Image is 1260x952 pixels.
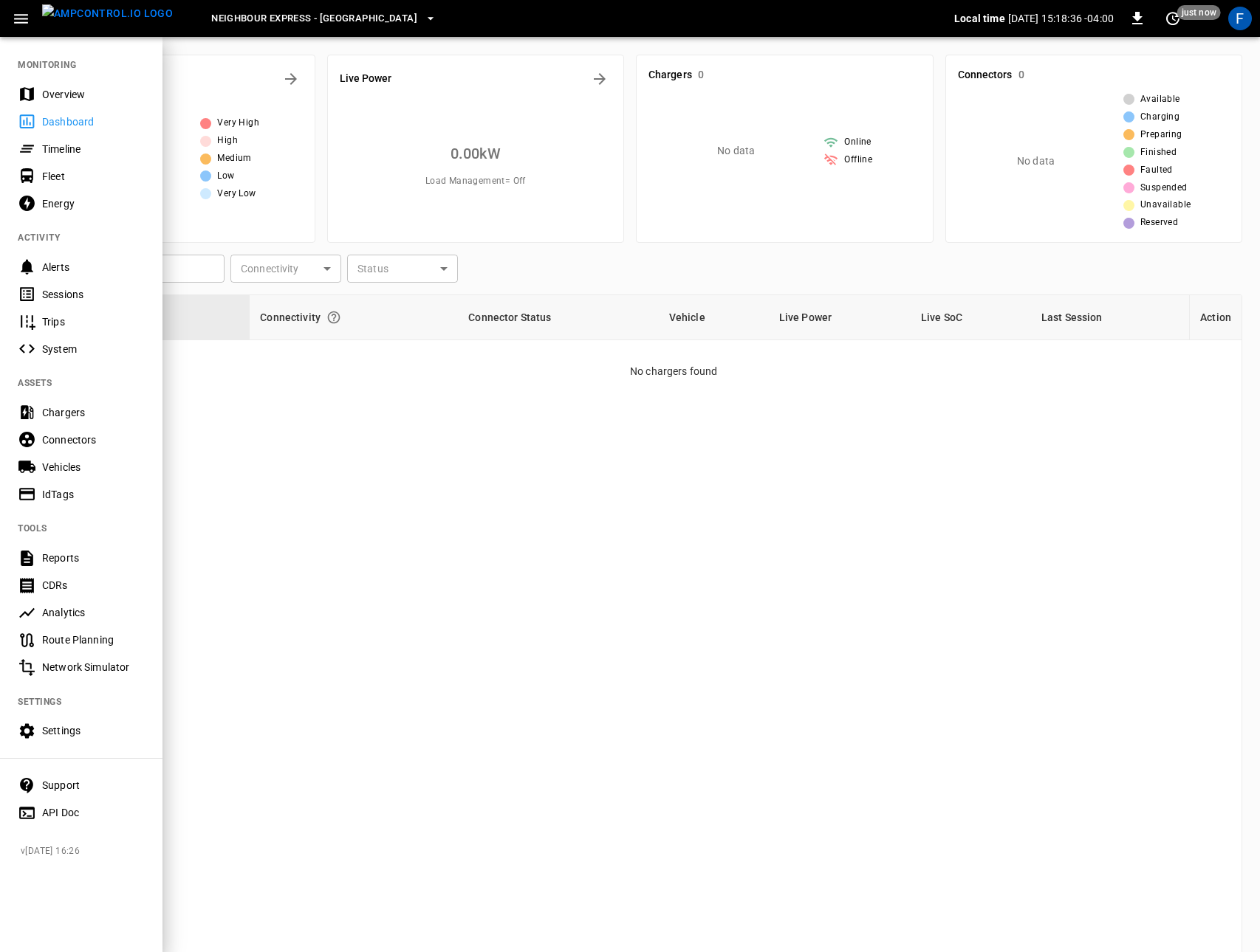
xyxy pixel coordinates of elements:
div: Dashboard [42,114,145,129]
div: Analytics [42,605,145,620]
div: Route Planning [42,632,145,647]
div: Sessions [42,287,145,302]
span: v [DATE] 16:26 [21,844,151,859]
img: ampcontrol.io logo [42,4,173,23]
div: Settings [42,723,145,738]
div: Support [42,778,145,793]
div: Reports [42,551,145,565]
div: CDRs [42,578,145,593]
div: System [42,342,145,356]
div: Chargers [42,405,145,420]
div: Trips [42,314,145,329]
div: Alerts [42,260,145,275]
button: set refresh interval [1161,7,1185,30]
div: Vehicles [42,460,145,475]
div: Energy [42,196,145,211]
div: IdTags [42,487,145,502]
p: [DATE] 15:18:36 -04:00 [1008,11,1114,26]
div: Overview [42,87,145,102]
span: Neighbour Express - [GEOGRAPHIC_DATA] [211,10,417,27]
div: Network Simulator [42,660,145,675]
div: profile-icon [1228,7,1252,30]
div: Fleet [42,169,145,184]
span: just now [1177,5,1221,20]
div: API Doc [42,805,145,820]
p: Local time [954,11,1005,26]
div: Timeline [42,142,145,156]
div: Connectors [42,432,145,447]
